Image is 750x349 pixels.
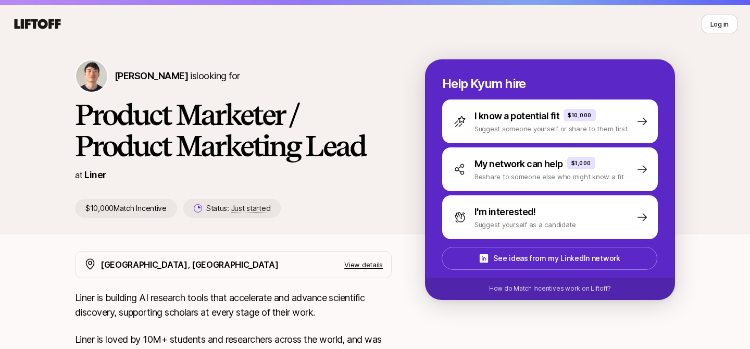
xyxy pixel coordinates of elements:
p: Liner is building AI research tools that accelerate and advance scientific discovery, supporting ... [75,291,392,320]
img: Kyum Kim [76,60,107,92]
p: $10,000 Match Incentive [75,199,177,218]
p: at [75,168,82,182]
p: Status: [206,202,270,215]
p: Suggest someone yourself or share to them first [474,123,628,134]
p: Suggest yourself as a candidate [474,219,576,230]
p: is looking for [115,69,240,83]
button: Log in [702,15,737,33]
a: Liner [84,169,106,180]
p: I know a potential fit [474,109,559,123]
p: [GEOGRAPHIC_DATA], [GEOGRAPHIC_DATA] [101,258,278,271]
p: See ideas from my LinkedIn network [493,252,620,265]
p: How do Match Incentives work on Liftoff? [489,284,611,293]
p: $1,000 [571,159,591,167]
p: I'm interested! [474,205,536,219]
p: My network can help [474,157,563,171]
span: [PERSON_NAME] [115,70,188,81]
button: See ideas from my LinkedIn network [442,247,657,270]
p: View details [344,259,383,270]
p: Help Kyum hire [442,77,658,91]
p: Reshare to someone else who might know a fit [474,171,624,182]
span: Just started [231,204,271,213]
p: $10,000 [568,111,592,119]
h1: Product Marketer / Product Marketing Lead [75,99,392,161]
